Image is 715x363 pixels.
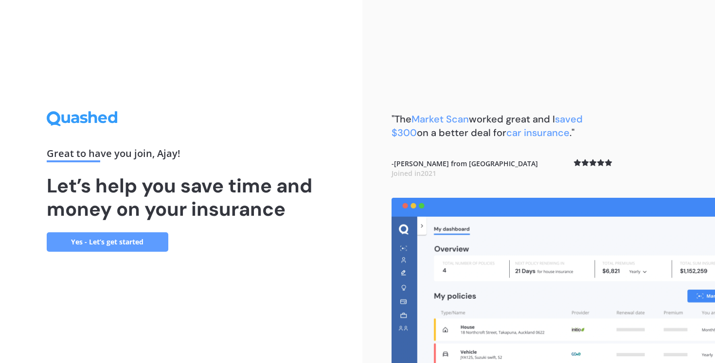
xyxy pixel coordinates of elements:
span: Joined in 2021 [392,169,436,178]
span: Market Scan [411,113,469,125]
h1: Let’s help you save time and money on your insurance [47,174,316,221]
div: Great to have you join , Ajay ! [47,149,316,162]
span: saved $300 [392,113,583,139]
b: - [PERSON_NAME] from [GEOGRAPHIC_DATA] [392,159,538,178]
span: car insurance [506,126,570,139]
b: "The worked great and I on a better deal for ." [392,113,583,139]
a: Yes - Let’s get started [47,232,168,252]
img: dashboard.webp [392,198,715,363]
